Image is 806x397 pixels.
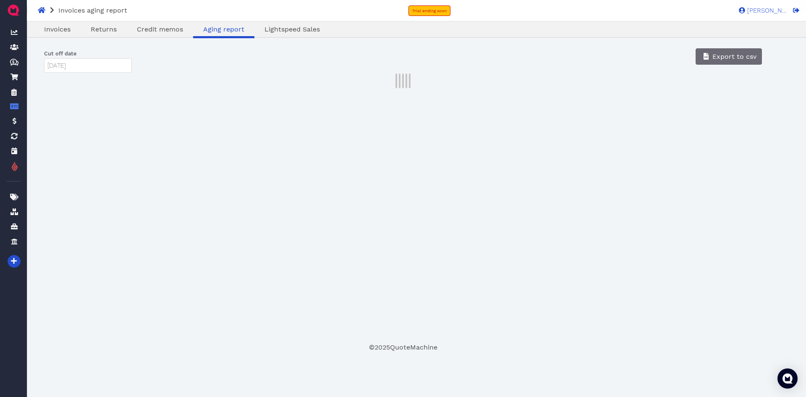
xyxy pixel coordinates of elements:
span: [PERSON_NAME] [745,8,787,14]
span: Credit memos [137,25,183,33]
div: Open Intercom Messenger [777,368,798,389]
span: Returns [91,25,117,33]
footer: © 2025 QuoteMachine [44,342,762,352]
input: Date [44,59,131,72]
span: Invoices [44,25,71,33]
tspan: $ [12,60,15,64]
a: Credit memos [127,24,193,34]
img: QuoteM_icon_flat.png [7,3,20,17]
a: Trial ending soon [408,5,450,16]
a: Lightspeed Sales [254,24,330,34]
a: Aging report [193,24,254,34]
img: lightspeed_flame_logo.png [11,161,18,172]
span: Aging report [203,25,244,33]
span: Invoices aging report [58,6,127,14]
span: Trial ending soon [412,8,447,13]
button: Export to csv [696,48,762,65]
a: Invoices [34,24,81,34]
a: Returns [81,24,127,34]
span: Lightspeed Sales [264,25,320,33]
span: Export to csv [711,53,756,60]
span: Cut off date [44,50,76,57]
a: [PERSON_NAME] [735,6,787,14]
